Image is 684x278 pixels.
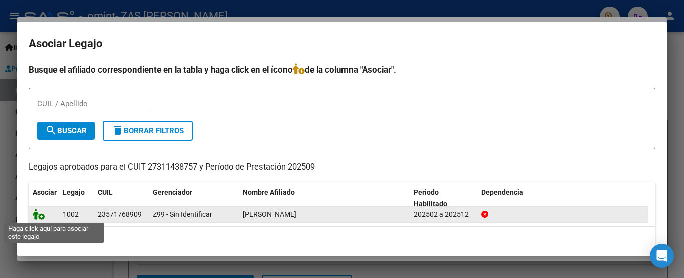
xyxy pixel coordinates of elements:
span: Periodo Habilitado [414,188,447,208]
datatable-header-cell: Gerenciador [149,182,239,215]
mat-icon: search [45,124,57,136]
datatable-header-cell: Legajo [59,182,94,215]
h4: Busque el afiliado correspondiente en la tabla y haga click en el ícono de la columna "Asociar". [29,63,655,76]
h2: Asociar Legajo [29,34,655,53]
span: Nombre Afiliado [243,188,295,196]
datatable-header-cell: Asociar [29,182,59,215]
span: Z99 - Sin Identificar [153,210,212,218]
mat-icon: delete [112,124,124,136]
button: Borrar Filtros [103,121,193,141]
p: Legajos aprobados para el CUIT 27311438757 y Período de Prestación 202509 [29,161,655,174]
div: 1 registros [29,227,655,252]
span: CUIL [98,188,113,196]
div: Open Intercom Messenger [650,244,674,268]
div: 202502 a 202512 [414,209,473,220]
div: 23571768909 [98,209,142,220]
datatable-header-cell: Periodo Habilitado [410,182,477,215]
span: 1002 [63,210,79,218]
datatable-header-cell: Dependencia [477,182,648,215]
datatable-header-cell: CUIL [94,182,149,215]
datatable-header-cell: Nombre Afiliado [239,182,410,215]
span: Asociar [33,188,57,196]
span: Borrar Filtros [112,126,184,135]
span: Gerenciador [153,188,192,196]
span: Dependencia [481,188,523,196]
button: Buscar [37,122,95,140]
span: MORAGA EISELE BAUTISTA [243,210,296,218]
span: Buscar [45,126,87,135]
span: Legajo [63,188,85,196]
